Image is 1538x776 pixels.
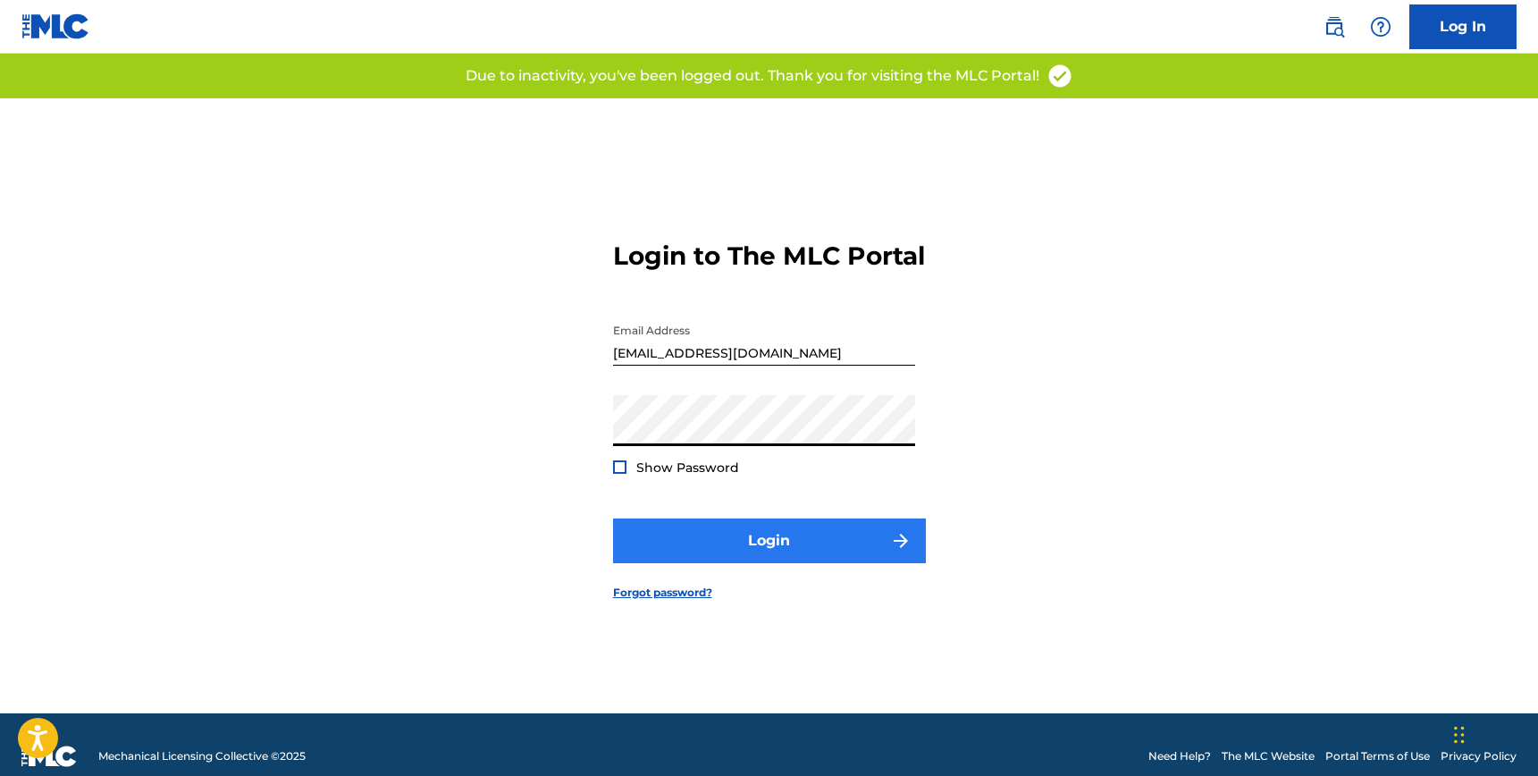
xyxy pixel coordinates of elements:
a: Need Help? [1148,748,1211,764]
span: Mechanical Licensing Collective © 2025 [98,748,306,764]
img: logo [21,746,77,767]
p: Due to inactivity, you've been logged out. Thank you for visiting the MLC Portal! [466,65,1039,87]
button: Login [613,519,926,563]
span: Show Password [636,460,739,476]
img: MLC Logo [21,13,90,39]
a: Portal Terms of Use [1325,748,1430,764]
div: Help [1363,9,1399,45]
a: Log In [1409,4,1517,49]
img: access [1046,63,1073,89]
h3: Login to The MLC Portal [613,240,925,272]
img: search [1324,16,1345,38]
a: Public Search [1316,9,1352,45]
a: Privacy Policy [1441,748,1517,764]
img: help [1370,16,1391,38]
iframe: Chat Widget [1449,690,1538,776]
img: f7272a7cc735f4ea7f67.svg [890,530,912,552]
a: Forgot password? [613,585,712,601]
a: The MLC Website [1222,748,1315,764]
div: Drag [1454,708,1465,762]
